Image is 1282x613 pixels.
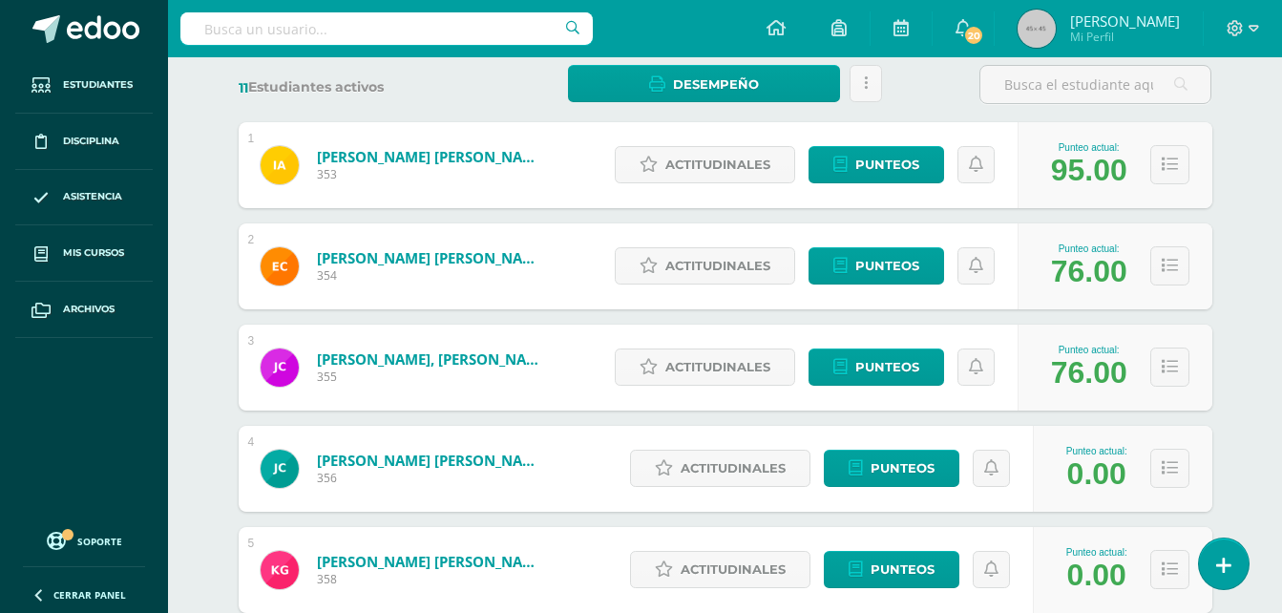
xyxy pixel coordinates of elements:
[317,267,546,284] span: 354
[15,57,153,114] a: Estudiantes
[963,25,984,46] span: 20
[239,78,471,96] label: Estudiantes activos
[855,349,919,385] span: Punteos
[1051,153,1127,188] div: 95.00
[239,79,248,96] span: 11
[673,67,759,102] span: Desempeño
[261,247,299,285] img: 262fe177e05b248aa10bb1060f3fad1f.png
[630,551,810,588] a: Actitudinales
[855,147,919,182] span: Punteos
[980,66,1210,103] input: Busca el estudiante aquí...
[317,349,546,369] a: [PERSON_NAME], [PERSON_NAME]
[15,225,153,282] a: Mis cursos
[248,233,255,246] div: 2
[15,170,153,226] a: Asistencia
[63,302,115,317] span: Archivos
[1051,355,1127,391] div: 76.00
[1070,29,1180,45] span: Mi Perfil
[261,349,299,387] img: 48beab814efd9b98e94c30f768de3879.png
[15,114,153,170] a: Disciplina
[824,450,959,487] a: Punteos
[63,245,124,261] span: Mis cursos
[317,248,546,267] a: [PERSON_NAME] [PERSON_NAME]
[681,451,786,486] span: Actitudinales
[317,451,546,470] a: [PERSON_NAME] [PERSON_NAME]
[1051,345,1127,355] div: Punteo actual:
[665,147,770,182] span: Actitudinales
[15,282,153,338] a: Archivos
[824,551,959,588] a: Punteos
[317,369,546,385] span: 355
[1070,11,1180,31] span: [PERSON_NAME]
[665,349,770,385] span: Actitudinales
[855,248,919,284] span: Punteos
[615,349,795,386] a: Actitudinales
[1051,254,1127,289] div: 76.00
[63,134,119,149] span: Disciplina
[681,552,786,587] span: Actitudinales
[261,551,299,589] img: 550672f2001fab3797844e0fe4a48901.png
[1067,456,1126,492] div: 0.00
[871,552,935,587] span: Punteos
[63,77,133,93] span: Estudiantes
[1066,547,1127,558] div: Punteo actual:
[568,65,840,102] a: Desempeño
[809,247,944,285] a: Punteos
[665,248,770,284] span: Actitudinales
[248,334,255,348] div: 3
[53,588,126,602] span: Cerrar panel
[261,450,299,488] img: a8cf8ff4776a49be66455d6353a1478e.png
[615,247,795,285] a: Actitudinales
[317,552,546,571] a: [PERSON_NAME] [PERSON_NAME]
[63,189,122,204] span: Asistencia
[261,146,299,184] img: cbf1746b5f0deb15459cdb1b2306a4f5.png
[77,535,122,548] span: Soporte
[809,146,944,183] a: Punteos
[23,527,145,553] a: Soporte
[317,470,546,486] span: 356
[317,571,546,587] span: 358
[1066,446,1127,456] div: Punteo actual:
[1051,243,1127,254] div: Punteo actual:
[248,132,255,145] div: 1
[809,349,944,386] a: Punteos
[248,435,255,449] div: 4
[871,451,935,486] span: Punteos
[317,147,546,166] a: [PERSON_NAME] [PERSON_NAME]
[630,450,810,487] a: Actitudinales
[248,537,255,550] div: 5
[1051,142,1127,153] div: Punteo actual:
[317,166,546,182] span: 353
[1067,558,1126,593] div: 0.00
[615,146,795,183] a: Actitudinales
[180,12,593,45] input: Busca un usuario...
[1018,10,1056,48] img: 45x45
